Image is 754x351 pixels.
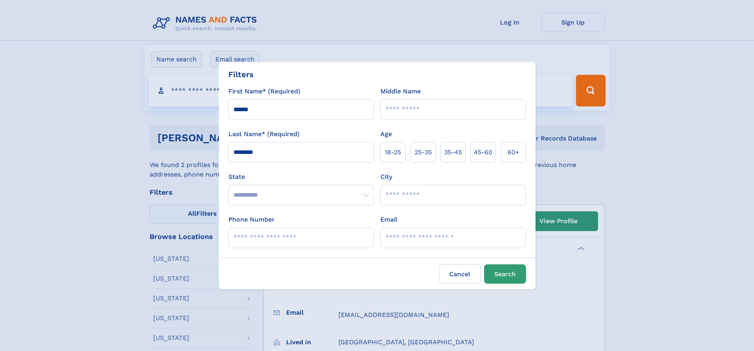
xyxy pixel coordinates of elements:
label: Phone Number [228,215,275,224]
button: Search [484,264,526,284]
label: City [380,172,392,182]
span: 35‑45 [444,148,462,157]
label: Email [380,215,397,224]
span: 25‑35 [414,148,432,157]
span: 60+ [507,148,519,157]
label: State [228,172,374,182]
span: 45‑60 [474,148,492,157]
label: Cancel [439,264,481,284]
label: First Name* (Required) [228,87,300,96]
label: Age [380,129,392,139]
div: Filters [228,68,254,80]
label: Middle Name [380,87,421,96]
span: 18‑25 [385,148,401,157]
label: Last Name* (Required) [228,129,300,139]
